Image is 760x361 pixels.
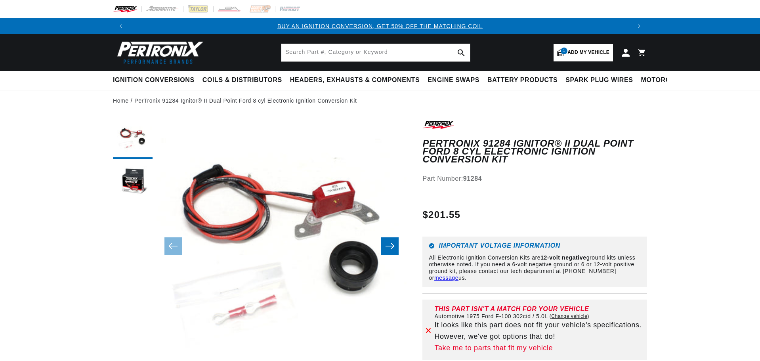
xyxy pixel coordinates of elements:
summary: Engine Swaps [424,71,483,90]
a: BUY AN IGNITION CONVERSION, GET 50% OFF THE MATCHING COIL [277,23,483,29]
summary: Battery Products [483,71,561,90]
button: Load image 1 in gallery view [113,119,153,159]
a: 1Add my vehicle [554,44,613,61]
span: Headers, Exhausts & Components [290,76,420,84]
span: Battery Products [487,76,558,84]
span: Coils & Distributors [202,76,282,84]
slideshow-component: Translation missing: en.sections.announcements.announcement_bar [93,18,667,34]
summary: Coils & Distributors [199,71,286,90]
h1: PerTronix 91284 Ignitor® II Dual Point Ford 8 cyl Electronic Ignition Conversion Kit [422,139,647,164]
span: Add my vehicle [567,49,609,56]
div: 1 of 3 [129,22,631,31]
strong: 91284 [463,175,482,182]
nav: breadcrumbs [113,96,647,105]
strong: 12-volt negative [540,254,586,261]
span: Engine Swaps [428,76,479,84]
span: Motorcycle [641,76,688,84]
span: Ignition Conversions [113,76,195,84]
summary: Spark Plug Wires [561,71,637,90]
summary: Motorcycle [637,71,692,90]
div: Announcement [129,22,631,31]
span: Automotive 1975 Ford F-100 302cid / 5.0L [434,313,548,319]
div: Part Number: [422,174,647,184]
span: $201.55 [422,208,460,222]
a: PerTronix 91284 Ignitor® II Dual Point Ford 8 cyl Electronic Ignition Conversion Kit [134,96,357,105]
button: Slide left [164,237,182,255]
input: Search Part #, Category or Keyword [281,44,470,61]
p: It looks like this part does not fit your vehicle's specifications. However, we've got options th... [434,319,644,342]
summary: Headers, Exhausts & Components [286,71,424,90]
button: Translation missing: en.sections.announcements.next_announcement [631,18,647,34]
button: Load image 2 in gallery view [113,163,153,202]
a: message [434,275,458,281]
button: search button [453,44,470,61]
button: Translation missing: en.sections.announcements.previous_announcement [113,18,129,34]
a: Home [113,96,129,105]
img: Pertronix [113,39,204,66]
a: Change vehicle [550,313,589,319]
p: All Electronic Ignition Conversion Kits are ground kits unless otherwise noted. If you need a 6-v... [429,254,641,281]
h6: Important Voltage Information [429,243,641,249]
span: Spark Plug Wires [565,76,633,84]
span: 1 [561,48,567,54]
a: Take me to parts that fit my vehicle [434,342,644,354]
summary: Ignition Conversions [113,71,199,90]
button: Slide right [381,237,399,255]
div: This part isn't a match for your vehicle [434,306,644,312]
